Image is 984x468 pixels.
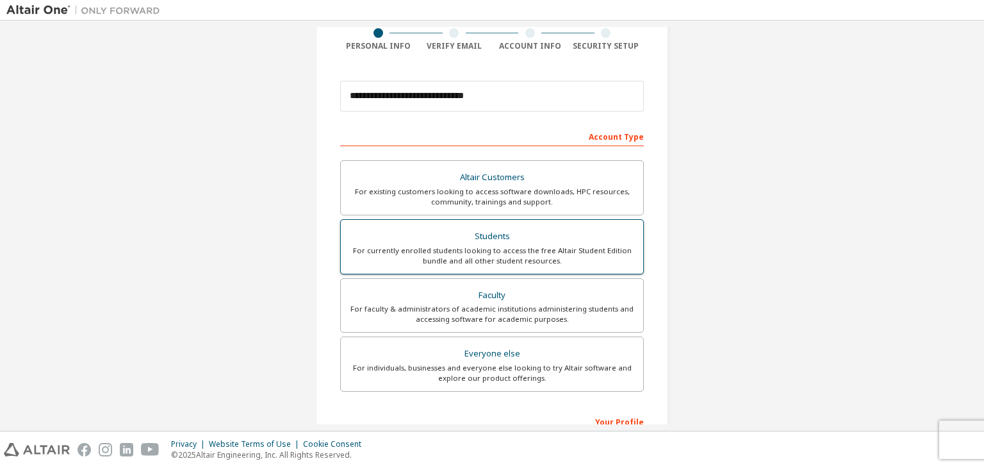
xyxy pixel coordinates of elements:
[209,439,303,449] div: Website Terms of Use
[568,41,644,51] div: Security Setup
[416,41,493,51] div: Verify Email
[348,169,635,187] div: Altair Customers
[348,363,635,383] div: For individuals, businesses and everyone else looking to try Altair software and explore our prod...
[340,126,644,146] div: Account Type
[348,287,635,305] div: Faculty
[348,228,635,246] div: Students
[340,41,416,51] div: Personal Info
[171,439,209,449] div: Privacy
[171,449,369,460] p: © 2025 Altair Engineering, Inc. All Rights Reserved.
[78,443,91,456] img: facebook.svg
[492,41,568,51] div: Account Info
[141,443,160,456] img: youtube.svg
[340,411,644,431] div: Your Profile
[348,345,635,363] div: Everyone else
[348,304,635,324] div: For faculty & administrators of academic institutions administering students and accessing softwa...
[4,443,70,456] img: altair_logo.svg
[99,443,112,456] img: instagram.svg
[120,443,133,456] img: linkedin.svg
[6,4,167,17] img: Altair One
[303,439,369,449] div: Cookie Consent
[348,187,635,207] div: For existing customers looking to access software downloads, HPC resources, community, trainings ...
[348,246,635,266] div: For currently enrolled students looking to access the free Altair Student Edition bundle and all ...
